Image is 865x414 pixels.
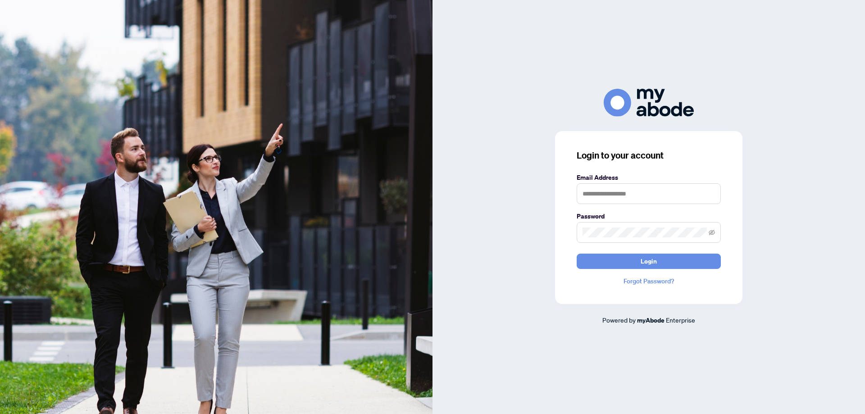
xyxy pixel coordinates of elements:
[604,89,694,116] img: ma-logo
[637,315,665,325] a: myAbode
[641,254,657,268] span: Login
[577,149,721,162] h3: Login to your account
[577,173,721,182] label: Email Address
[666,316,695,324] span: Enterprise
[709,229,715,236] span: eye-invisible
[577,276,721,286] a: Forgot Password?
[577,254,721,269] button: Login
[577,211,721,221] label: Password
[602,316,636,324] span: Powered by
